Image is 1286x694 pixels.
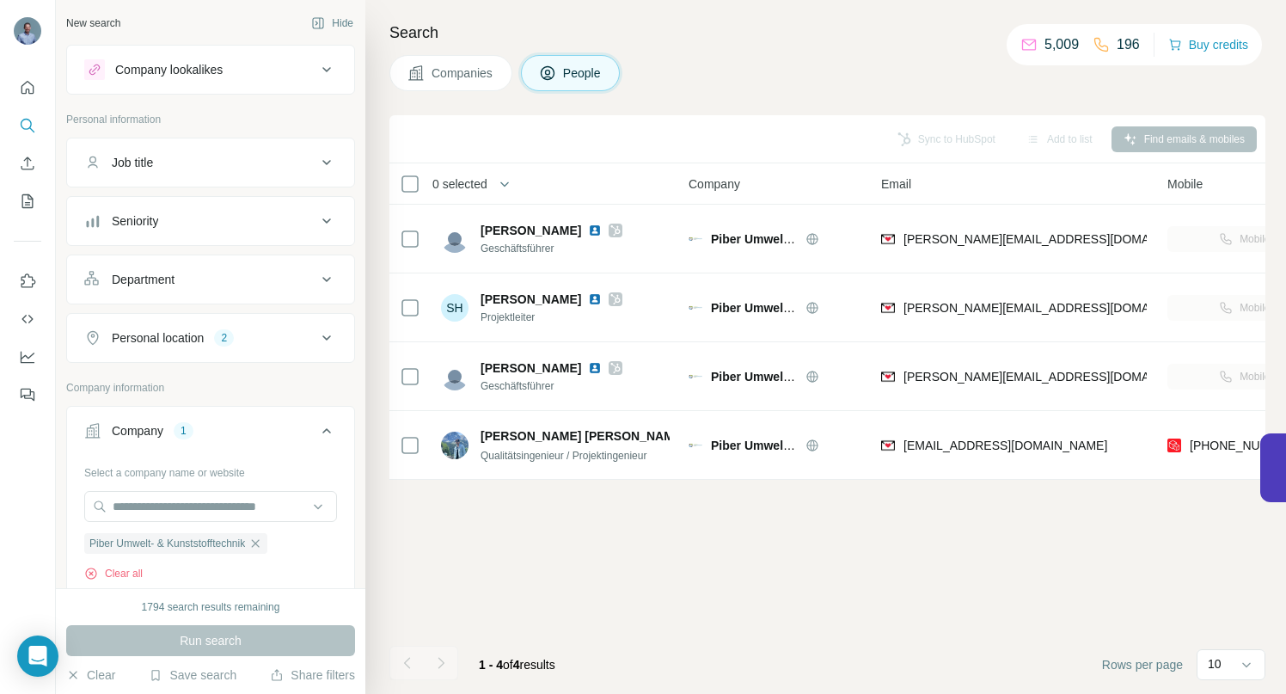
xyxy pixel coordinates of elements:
[14,379,41,410] button: Feedback
[1117,34,1140,55] p: 196
[14,266,41,297] button: Use Surfe on LinkedIn
[1208,655,1222,673] p: 10
[17,636,58,677] div: Open Intercom Messenger
[389,21,1265,45] h4: Search
[112,271,175,288] div: Department
[1167,175,1203,193] span: Mobile
[563,64,603,82] span: People
[432,175,487,193] span: 0 selected
[481,378,622,394] span: Geschäftsführer
[689,370,702,384] img: Logo of Piber Umwelt- & Kunststofftechnik
[711,232,909,246] span: Piber Umwelt- & Kunststofftechnik
[711,439,909,452] span: Piber Umwelt- & Kunststofftechnik
[881,299,895,316] img: provider findymail logo
[112,154,153,171] div: Job title
[881,437,895,454] img: provider findymail logo
[711,301,909,315] span: Piber Umwelt- & Kunststofftechnik
[689,175,740,193] span: Company
[1168,33,1248,57] button: Buy credits
[588,224,602,237] img: LinkedIn logo
[67,259,354,300] button: Department
[14,110,41,141] button: Search
[14,148,41,179] button: Enrich CSV
[1044,34,1079,55] p: 5,009
[112,329,204,347] div: Personal location
[481,291,581,308] span: [PERSON_NAME]
[1167,437,1181,454] img: provider prospeo logo
[481,310,622,325] span: Projektleiter
[14,341,41,372] button: Dashboard
[1102,656,1183,673] span: Rows per page
[588,361,602,375] img: LinkedIn logo
[432,64,494,82] span: Companies
[84,566,143,581] button: Clear all
[903,301,1206,315] span: [PERSON_NAME][EMAIL_ADDRESS][DOMAIN_NAME]
[66,15,120,31] div: New search
[481,359,581,377] span: [PERSON_NAME]
[513,658,520,672] span: 4
[479,658,555,672] span: results
[881,230,895,248] img: provider findymail logo
[441,363,468,390] img: Avatar
[481,450,646,462] span: Qualitätsingenieur / Projektingenieur
[588,292,602,306] img: LinkedIn logo
[689,301,702,315] img: Logo of Piber Umwelt- & Kunststofftechnik
[112,212,158,230] div: Seniority
[689,232,702,246] img: Logo of Piber Umwelt- & Kunststofftechnik
[66,666,115,684] button: Clear
[66,112,355,127] p: Personal information
[112,422,163,439] div: Company
[14,304,41,335] button: Use Surfe API
[142,599,280,615] div: 1794 search results remaining
[479,658,503,672] span: 1 - 4
[174,423,193,439] div: 1
[441,225,468,253] img: Avatar
[67,200,354,242] button: Seniority
[711,370,909,384] span: Piber Umwelt- & Kunststofftechnik
[481,427,686,445] span: [PERSON_NAME] [PERSON_NAME]
[67,410,354,458] button: Company1
[903,439,1107,452] span: [EMAIL_ADDRESS][DOMAIN_NAME]
[89,536,245,551] span: Piber Umwelt- & Kunststofftechnik
[14,17,41,45] img: Avatar
[903,232,1206,246] span: [PERSON_NAME][EMAIL_ADDRESS][DOMAIN_NAME]
[481,222,581,239] span: [PERSON_NAME]
[299,10,365,36] button: Hide
[503,658,513,672] span: of
[689,439,702,452] img: Logo of Piber Umwelt- & Kunststofftechnik
[67,317,354,359] button: Personal location2
[441,432,468,459] img: Avatar
[481,241,622,256] span: Geschäftsführer
[270,666,355,684] button: Share filters
[214,330,234,346] div: 2
[115,61,223,78] div: Company lookalikes
[66,380,355,396] p: Company information
[67,49,354,90] button: Company lookalikes
[84,458,337,481] div: Select a company name or website
[14,186,41,217] button: My lists
[149,666,236,684] button: Save search
[881,368,895,385] img: provider findymail logo
[881,175,911,193] span: Email
[903,370,1206,384] span: [PERSON_NAME][EMAIL_ADDRESS][DOMAIN_NAME]
[14,72,41,103] button: Quick start
[67,142,354,183] button: Job title
[441,294,468,322] div: SH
